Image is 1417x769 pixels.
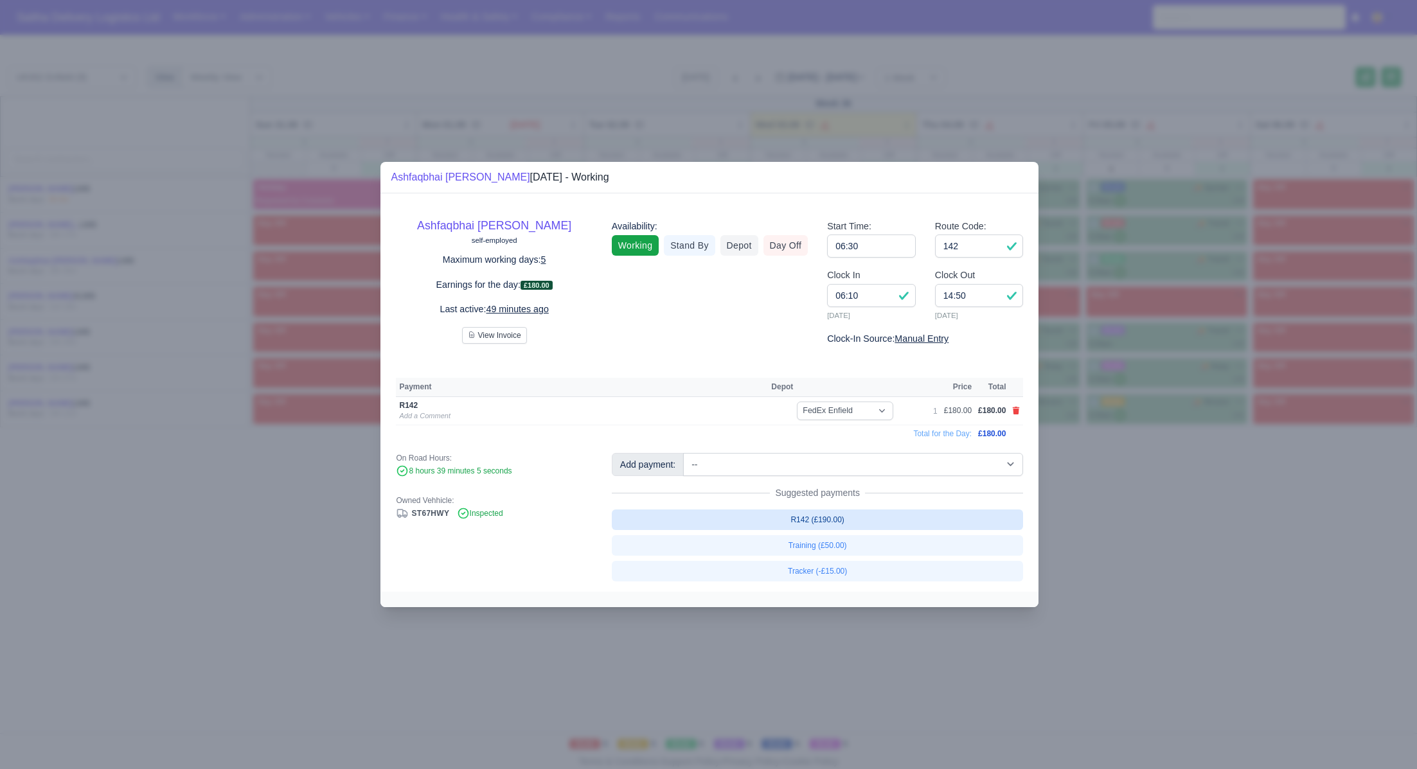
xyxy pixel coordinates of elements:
[913,429,972,438] span: Total for the Day:
[391,172,530,182] a: Ashfaqbhai [PERSON_NAME]
[935,219,986,234] label: Route Code:
[978,406,1006,415] span: £180.00
[770,486,865,499] span: Suggested payments
[664,235,715,256] a: Stand By
[1186,621,1417,769] iframe: Chat Widget
[763,235,808,256] a: Day Off
[935,310,1024,321] small: [DATE]
[417,219,571,232] a: Ashfaqbhai [PERSON_NAME]
[396,453,592,463] div: On Road Hours:
[612,535,1024,556] a: Training (£50.00)
[612,219,808,234] div: Availability:
[768,378,930,397] th: Depot
[472,236,517,244] small: self-employed
[396,252,592,267] p: Maximum working days:
[933,406,938,416] div: 1
[827,219,871,234] label: Start Time:
[827,268,860,283] label: Clock In
[612,509,1024,530] a: R142 (£190.00)
[396,509,449,518] a: ST67HWY
[521,281,553,290] span: £180.00
[612,561,1024,581] a: Tracker (-£15.00)
[978,429,1006,438] span: £180.00
[486,304,548,314] u: 49 minutes ago
[827,331,1023,346] div: Clock-In Source:
[720,235,758,256] a: Depot
[399,400,688,411] div: R142
[396,302,592,317] p: Last active:
[827,310,916,321] small: [DATE]
[396,378,768,397] th: Payment
[391,170,609,185] div: [DATE] - Working
[462,327,527,344] button: View Invoice
[935,268,976,283] label: Clock Out
[975,378,1009,397] th: Total
[399,412,450,420] a: Add a Comment
[895,333,949,344] u: Manual Entry
[612,453,684,476] div: Add payment:
[612,235,659,256] a: Working
[457,509,503,518] span: Inspected
[396,278,592,292] p: Earnings for the day:
[396,495,592,506] div: Owned Vehhicle:
[941,397,975,425] td: £180.00
[941,378,975,397] th: Price
[541,254,546,265] u: 5
[396,466,592,477] div: 8 hours 39 minutes 5 seconds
